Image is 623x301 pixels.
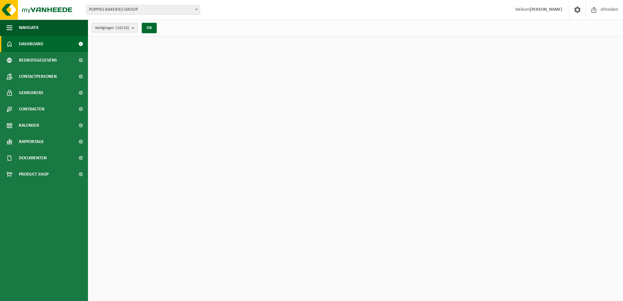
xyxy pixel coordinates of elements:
[19,134,44,150] span: Rapportage
[86,5,200,15] span: POPPIES BAKERIES GROUP
[142,23,157,33] button: OK
[19,85,43,101] span: Gebruikers
[91,23,138,33] button: Vestigingen(10/10)
[19,68,57,85] span: Contactpersonen
[19,36,43,52] span: Dashboard
[19,117,39,134] span: Kalender
[19,101,44,117] span: Contracten
[86,5,200,14] span: POPPIES BAKERIES GROUP
[19,20,39,36] span: Navigatie
[19,166,49,182] span: Product Shop
[19,52,57,68] span: Bedrijfsgegevens
[19,150,47,166] span: Documenten
[95,23,129,33] span: Vestigingen
[530,7,562,12] strong: [PERSON_NAME]
[116,26,129,30] count: (10/10)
